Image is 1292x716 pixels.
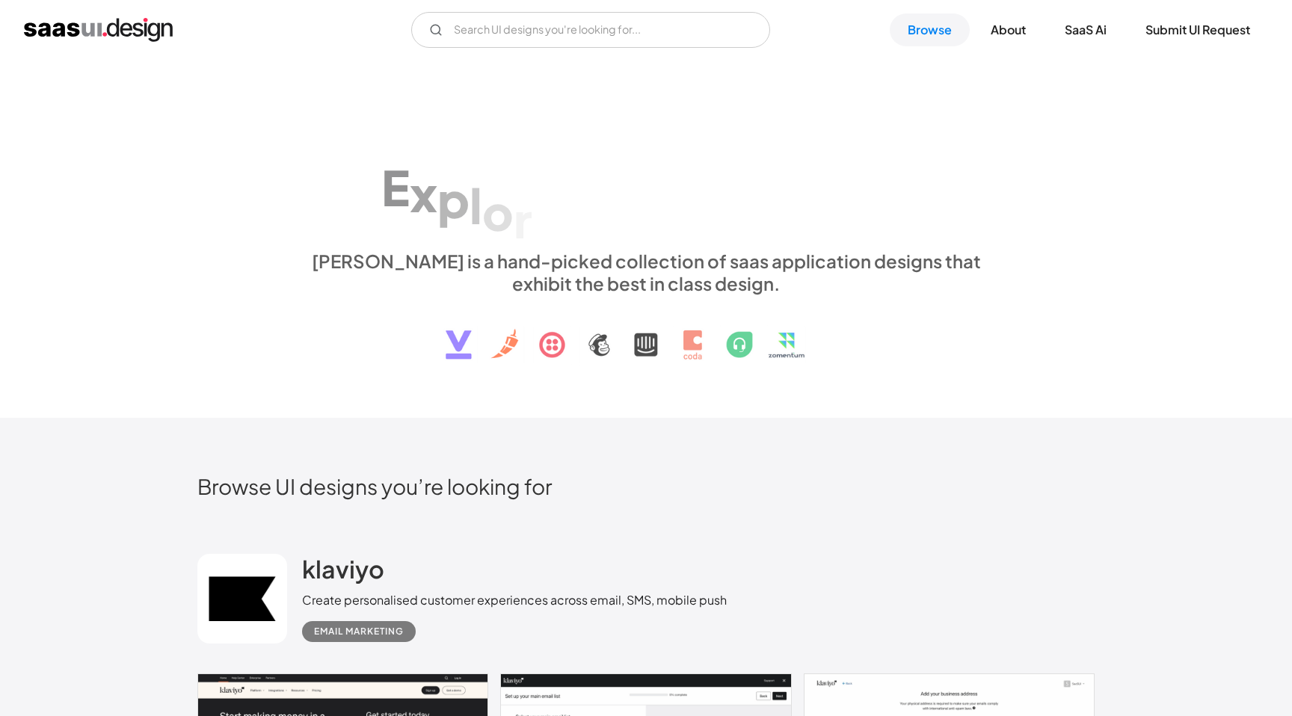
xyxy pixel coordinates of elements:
div: Email Marketing [314,623,404,641]
a: home [24,18,173,42]
div: Create personalised customer experiences across email, SMS, mobile push [302,591,727,609]
a: Submit UI Request [1128,13,1268,46]
img: text, icon, saas logo [419,294,873,372]
h2: klaviyo [302,554,384,584]
form: Email Form [411,12,770,48]
div: o [482,184,514,241]
h2: Browse UI designs you’re looking for [197,473,1095,499]
div: x [410,164,437,222]
input: Search UI designs you're looking for... [411,12,770,48]
a: klaviyo [302,554,384,591]
div: p [437,170,470,228]
a: About [973,13,1044,46]
div: [PERSON_NAME] is a hand-picked collection of saas application designs that exhibit the best in cl... [302,250,990,294]
a: SaaS Ai [1047,13,1125,46]
div: E [381,159,410,217]
div: r [514,191,532,248]
a: Browse [890,13,970,46]
h1: Explore SaaS UI design patterns & interactions. [302,120,990,235]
